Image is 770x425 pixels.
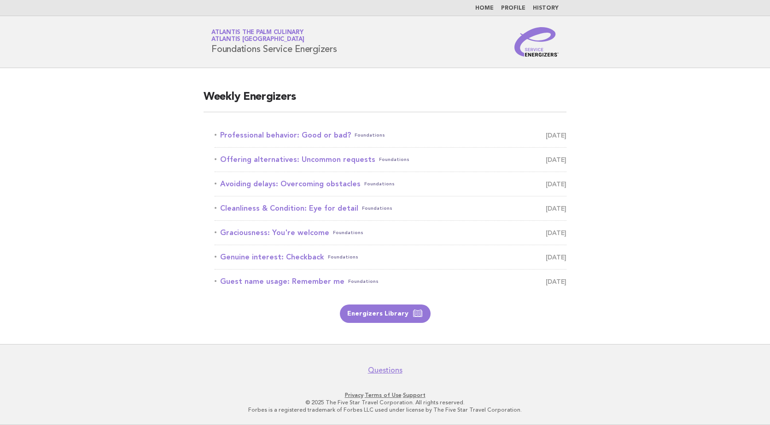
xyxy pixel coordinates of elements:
[215,251,566,264] a: Genuine interest: CheckbackFoundations [DATE]
[215,275,566,288] a: Guest name usage: Remember meFoundations [DATE]
[546,226,566,239] span: [DATE]
[546,129,566,142] span: [DATE]
[546,275,566,288] span: [DATE]
[379,153,409,166] span: Foundations
[546,153,566,166] span: [DATE]
[103,391,667,399] p: · ·
[355,129,385,142] span: Foundations
[103,406,667,414] p: Forbes is a registered trademark of Forbes LLC used under license by The Five Star Travel Corpora...
[215,178,566,190] a: Avoiding delays: Overcoming obstaclesFoundations [DATE]
[204,90,566,112] h2: Weekly Energizers
[546,251,566,264] span: [DATE]
[345,392,363,398] a: Privacy
[501,6,525,11] a: Profile
[333,226,363,239] span: Foundations
[103,399,667,406] p: © 2025 The Five Star Travel Corporation. All rights reserved.
[340,304,431,323] a: Energizers Library
[215,129,566,142] a: Professional behavior: Good or bad?Foundations [DATE]
[364,178,395,190] span: Foundations
[348,275,379,288] span: Foundations
[211,29,304,42] a: Atlantis The Palm CulinaryAtlantis [GEOGRAPHIC_DATA]
[475,6,494,11] a: Home
[328,251,358,264] span: Foundations
[533,6,559,11] a: History
[211,30,337,54] h1: Foundations Service Energizers
[362,202,392,215] span: Foundations
[546,178,566,190] span: [DATE]
[215,202,566,215] a: Cleanliness & Condition: Eye for detailFoundations [DATE]
[215,226,566,239] a: Graciousness: You're welcomeFoundations [DATE]
[215,153,566,166] a: Offering alternatives: Uncommon requestsFoundations [DATE]
[211,37,304,43] span: Atlantis [GEOGRAPHIC_DATA]
[514,27,559,57] img: Service Energizers
[365,392,402,398] a: Terms of Use
[546,202,566,215] span: [DATE]
[368,366,402,375] a: Questions
[403,392,426,398] a: Support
